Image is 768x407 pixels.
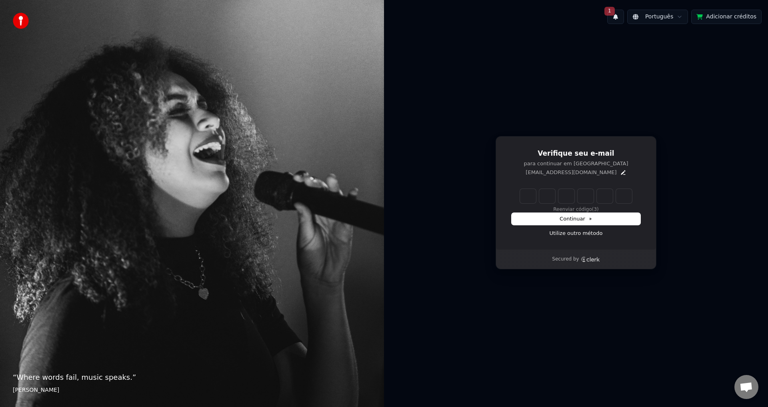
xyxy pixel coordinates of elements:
[512,213,640,225] button: Continuar
[526,169,616,176] p: [EMAIL_ADDRESS][DOMAIN_NAME]
[13,386,371,394] footer: [PERSON_NAME]
[607,10,624,24] button: 1
[512,149,640,158] h1: Verifique seu e-mail
[552,256,579,263] p: Secured by
[13,13,29,29] img: youka
[734,375,758,399] div: Bate-papo aberto
[620,169,626,176] button: Edit
[512,160,640,167] p: para continuar em [GEOGRAPHIC_DATA]
[560,215,592,223] span: Continuar
[604,7,615,16] span: 1
[520,189,648,203] input: Enter verification code
[691,10,762,24] button: Adicionar créditos
[13,372,371,383] p: “ Where words fail, music speaks. ”
[550,230,603,237] a: Utilize outro método
[581,257,600,262] a: Clerk logo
